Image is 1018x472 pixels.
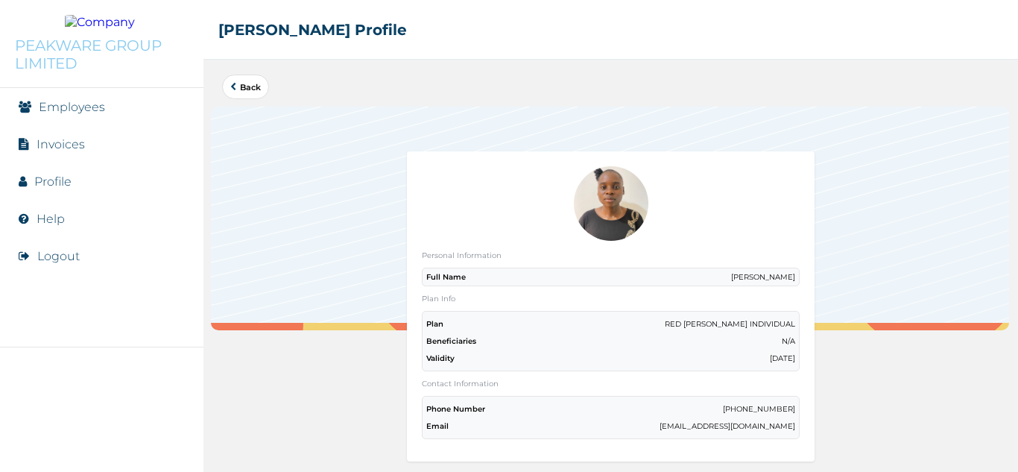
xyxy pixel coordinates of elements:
p: N/A [782,336,795,346]
img: RelianceHMO's Logo [15,435,189,457]
button: Logout [37,249,80,263]
p: Beneficiaries [426,336,476,346]
p: RED [PERSON_NAME] INDIVIDUAL [665,319,795,329]
button: Back [222,75,269,99]
p: Plan [426,319,443,329]
p: Validity [426,353,455,363]
a: Invoices [37,137,85,151]
p: Contact Information [422,379,799,388]
h2: [PERSON_NAME] Profile [218,21,407,39]
p: Full Name [426,272,466,282]
a: Employees [39,100,105,114]
img: Enrollee [574,166,648,241]
a: Help [37,212,65,226]
a: Profile [34,174,72,189]
p: [DATE] [770,353,795,363]
p: [PERSON_NAME] [731,272,795,282]
p: Email [426,421,449,431]
img: Company [65,15,139,29]
p: Plan Info [422,294,799,303]
p: Phone Number [426,404,485,414]
p: [EMAIL_ADDRESS][DOMAIN_NAME] [660,421,795,431]
p: Personal Information [422,251,799,260]
a: Back [230,83,261,91]
p: PEAKWARE GROUP LIMITED [15,37,189,72]
p: [PHONE_NUMBER] [723,404,795,414]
